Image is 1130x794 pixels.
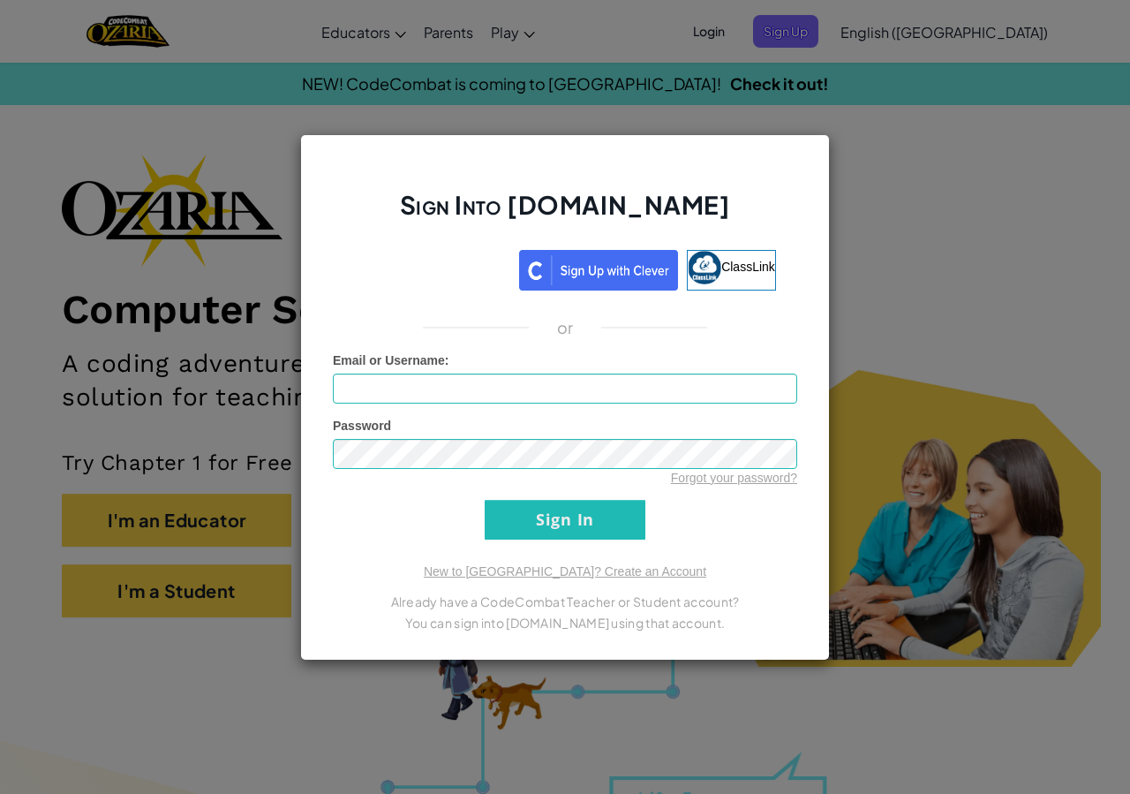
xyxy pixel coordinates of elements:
h2: Sign Into [DOMAIN_NAME] [333,188,797,239]
label: : [333,352,449,369]
img: clever_sso_button@2x.png [519,250,678,291]
p: or [557,317,574,338]
span: Password [333,419,391,433]
img: classlink-logo-small.png [688,251,721,284]
iframe: Sign in with Google Button [345,248,519,287]
p: Already have a CodeCombat Teacher or Student account? [333,591,797,612]
a: Forgot your password? [671,471,797,485]
div: Sign in with Google. Opens in new tab [354,248,510,287]
input: Sign In [485,500,645,540]
span: ClassLink [721,259,775,273]
a: Sign in with Google. Opens in new tab [354,250,510,291]
p: You can sign into [DOMAIN_NAME] using that account. [333,612,797,633]
a: New to [GEOGRAPHIC_DATA]? Create an Account [424,564,706,578]
span: Email or Username [333,353,445,367]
